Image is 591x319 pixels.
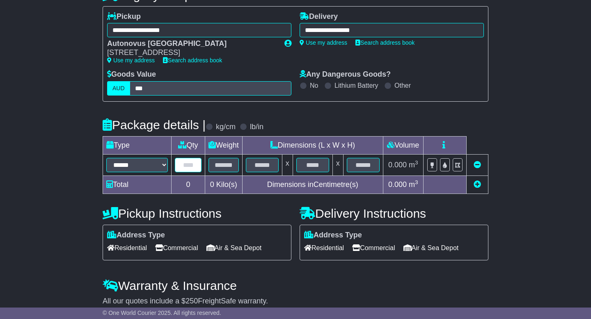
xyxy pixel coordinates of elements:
[282,154,293,175] td: x
[103,279,488,292] h4: Warranty & Insurance
[103,310,221,316] span: © One World Courier 2025. All rights reserved.
[155,242,198,254] span: Commercial
[103,297,488,306] div: All our quotes include a $ FreightSafe warranty.
[334,82,378,89] label: Lithium Battery
[205,175,243,194] td: Kilo(s)
[216,123,236,132] label: kg/cm
[163,57,222,64] a: Search address book
[310,82,318,89] label: No
[474,161,481,169] a: Remove this item
[409,161,418,169] span: m
[242,175,383,194] td: Dimensions in Centimetre(s)
[352,242,395,254] span: Commercial
[103,207,291,220] h4: Pickup Instructions
[107,48,276,57] div: [STREET_ADDRESS]
[103,118,206,132] h4: Package details |
[172,136,205,154] td: Qty
[332,154,343,175] td: x
[107,57,155,64] a: Use my address
[409,180,418,189] span: m
[172,175,205,194] td: 0
[107,12,141,21] label: Pickup
[300,39,347,46] a: Use my address
[415,179,418,185] sup: 3
[383,136,423,154] td: Volume
[186,297,198,305] span: 250
[388,180,407,189] span: 0.000
[394,82,411,89] label: Other
[300,207,488,220] h4: Delivery Instructions
[107,242,147,254] span: Residential
[355,39,415,46] a: Search address book
[474,180,481,189] a: Add new item
[107,70,156,79] label: Goods Value
[388,161,407,169] span: 0.000
[103,175,172,194] td: Total
[304,231,362,240] label: Address Type
[242,136,383,154] td: Dimensions (L x W x H)
[403,242,459,254] span: Air & Sea Depot
[206,242,262,254] span: Air & Sea Depot
[107,39,276,48] div: Autonovus [GEOGRAPHIC_DATA]
[210,180,214,189] span: 0
[300,70,391,79] label: Any Dangerous Goods?
[103,136,172,154] td: Type
[415,159,418,166] sup: 3
[107,231,165,240] label: Address Type
[205,136,243,154] td: Weight
[304,242,344,254] span: Residential
[107,81,130,96] label: AUD
[250,123,263,132] label: lb/in
[300,12,338,21] label: Delivery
